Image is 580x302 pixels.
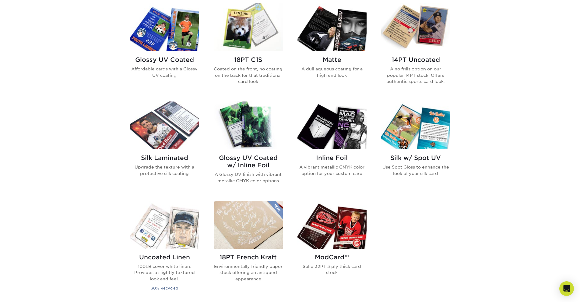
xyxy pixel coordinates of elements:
p: Coated on the front, no coating on the back for that traditional card look [214,66,283,84]
a: Silk w/ Spot UV Trading Cards Silk w/ Spot UV Use Spot Gloss to enhance the look of your silk card [381,101,450,194]
h2: Uncoated Linen [130,254,199,261]
img: Glossy UV Coated w/ Inline Foil Trading Cards [214,101,283,149]
a: Glossy UV Coated w/ Inline Foil Trading Cards Glossy UV Coated w/ Inline Foil A Glossy UV finish ... [214,101,283,194]
h2: Silk w/ Spot UV [381,154,450,162]
p: Affordable cards with a Glossy UV coating [130,66,199,78]
img: New Product [268,201,283,219]
img: ModCard™ Trading Cards [297,201,367,249]
img: Uncoated Linen Trading Cards [130,201,199,249]
p: A dull aqueous coating for a high end look [297,66,367,78]
p: Use Spot Gloss to enhance the look of your silk card [381,164,450,176]
h2: ModCard™ [297,254,367,261]
a: 18PT French Kraft Trading Cards 18PT French Kraft Environmentally friendly paper stock offering a... [214,201,283,299]
h2: Glossy UV Coated [130,56,199,63]
p: A Glossy UV finish with vibrant metallic CMYK color options [214,171,283,184]
p: Environmentally friendly paper stock offering an antiqued appearance [214,263,283,282]
p: A vibrant metallic CMYK color option for your custom card [297,164,367,176]
div: Open Intercom Messenger [559,281,574,296]
img: 18PT C1S Trading Cards [214,3,283,51]
img: Glossy UV Coated Trading Cards [130,3,199,51]
img: Silk Laminated Trading Cards [130,101,199,149]
a: Matte Trading Cards Matte A dull aqueous coating for a high end look [297,3,367,94]
img: 14PT Uncoated Trading Cards [381,3,450,51]
h2: Silk Laminated [130,154,199,162]
h2: Inline Foil [297,154,367,162]
small: 30% Recycled [151,286,178,290]
h2: 14PT Uncoated [381,56,450,63]
p: 100LB cover white linen. Provides a slightly textured look and feel. [130,263,199,282]
p: Solid 32PT 3 ply thick card stock [297,263,367,276]
h2: 18PT C1S [214,56,283,63]
a: Uncoated Linen Trading Cards Uncoated Linen 100LB cover white linen. Provides a slightly textured... [130,201,199,299]
a: 14PT Uncoated Trading Cards 14PT Uncoated A no frills option on our popular 14PT stock. Offers au... [381,3,450,94]
iframe: Google Customer Reviews [2,283,52,300]
a: Glossy UV Coated Trading Cards Glossy UV Coated Affordable cards with a Glossy UV coating [130,3,199,94]
a: 18PT C1S Trading Cards 18PT C1S Coated on the front, no coating on the back for that traditional ... [214,3,283,94]
h2: Matte [297,56,367,63]
img: Inline Foil Trading Cards [297,101,367,149]
h2: Glossy UV Coated w/ Inline Foil [214,154,283,169]
h2: 18PT French Kraft [214,254,283,261]
p: Upgrade the texture with a protective silk coating [130,164,199,176]
img: Matte Trading Cards [297,3,367,51]
p: A no frills option on our popular 14PT stock. Offers authentic sports card look. [381,66,450,84]
a: Inline Foil Trading Cards Inline Foil A vibrant metallic CMYK color option for your custom card [297,101,367,194]
img: Silk w/ Spot UV Trading Cards [381,101,450,149]
img: 18PT French Kraft Trading Cards [214,201,283,249]
a: Silk Laminated Trading Cards Silk Laminated Upgrade the texture with a protective silk coating [130,101,199,194]
a: ModCard™ Trading Cards ModCard™ Solid 32PT 3 ply thick card stock [297,201,367,299]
